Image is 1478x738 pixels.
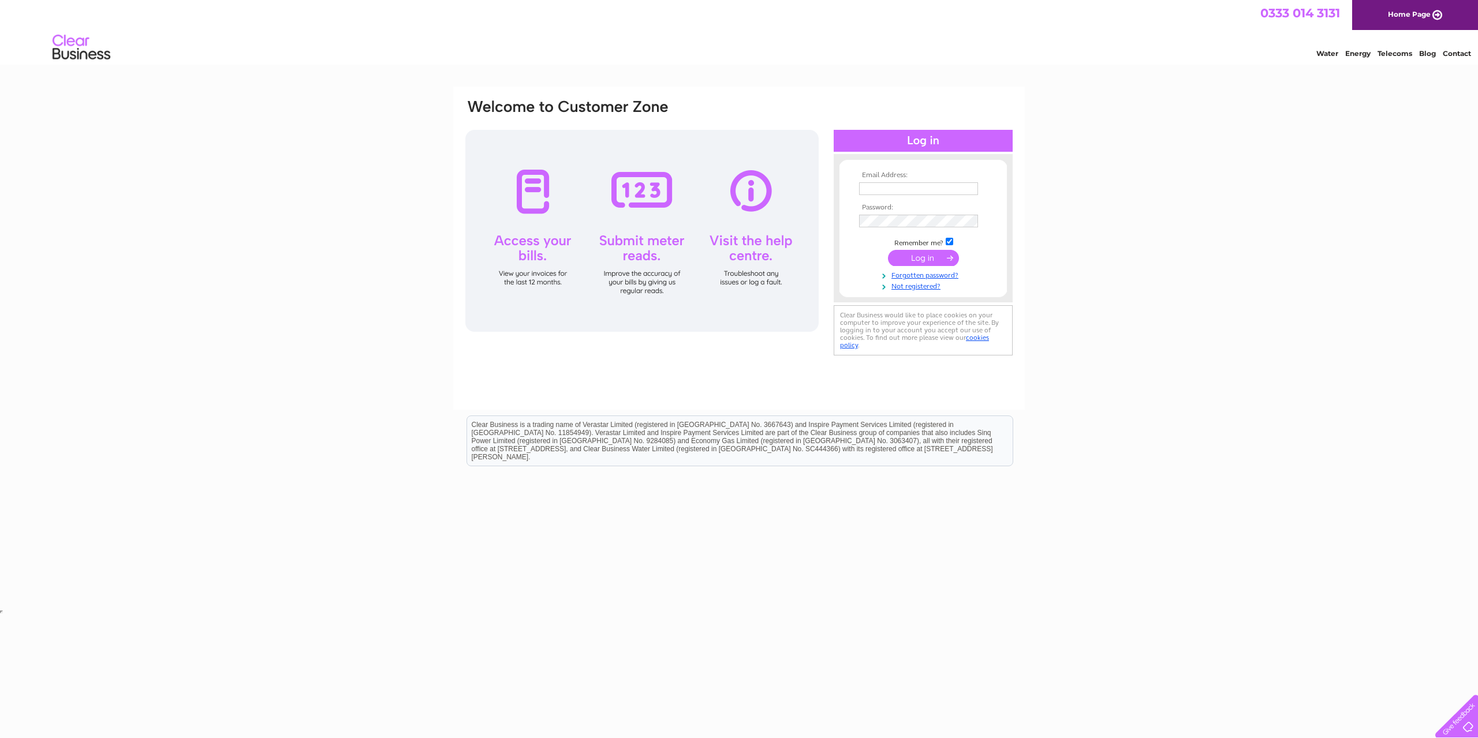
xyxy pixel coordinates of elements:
div: Clear Business is a trading name of Verastar Limited (registered in [GEOGRAPHIC_DATA] No. 3667643... [467,6,1013,56]
a: Not registered? [859,280,990,291]
th: Email Address: [856,171,990,179]
a: Telecoms [1378,49,1412,58]
a: Forgotten password? [859,269,990,280]
a: 0333 014 3131 [1260,6,1340,20]
a: Energy [1345,49,1371,58]
a: cookies policy [840,334,989,349]
input: Submit [888,250,959,266]
th: Password: [856,204,990,212]
a: Blog [1419,49,1436,58]
div: Clear Business would like to place cookies on your computer to improve your experience of the sit... [834,305,1013,355]
a: Contact [1443,49,1471,58]
td: Remember me? [856,236,990,248]
img: logo.png [52,30,111,65]
a: Water [1316,49,1338,58]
